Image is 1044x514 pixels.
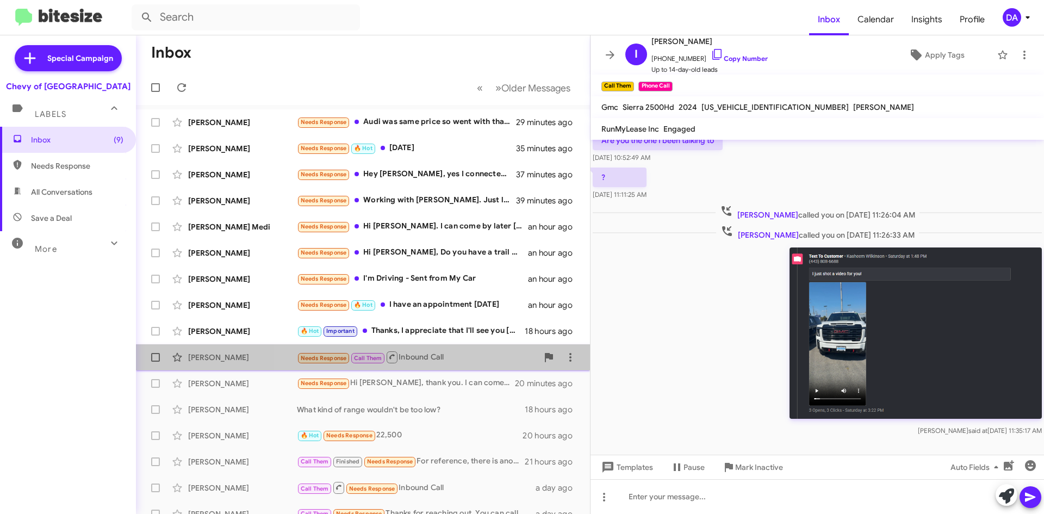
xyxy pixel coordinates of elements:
span: Call Them [354,355,382,362]
button: Previous [470,77,489,99]
div: DA [1003,8,1021,27]
span: Needs Response [301,301,347,308]
span: Needs Response [301,380,347,387]
div: Inbound Call [297,350,538,364]
span: Needs Response [31,160,123,171]
button: Templates [591,457,662,477]
button: Pause [662,457,713,477]
span: Pause [683,457,705,477]
div: Hi [PERSON_NAME], thank you. I can come [DATE] if you have one in my range. Let me know [297,377,516,389]
small: Call Them [601,82,634,91]
img: j9emBBb+39yjQAAAABJRU5ErkJggg== [790,247,1042,419]
div: 20 hours ago [523,430,581,441]
span: Inbox [31,134,123,145]
div: [PERSON_NAME] [188,300,297,311]
span: More [35,244,57,254]
span: [DATE] 10:52:49 AM [593,153,650,162]
span: [PERSON_NAME] [651,35,768,48]
div: Chevy of [GEOGRAPHIC_DATA] [6,81,130,92]
div: What kind of range wouldn't be too low? [297,404,525,415]
span: Gmc [601,102,618,112]
button: Apply Tags [880,45,992,65]
div: [PERSON_NAME] Medi [188,221,297,232]
div: Hi [PERSON_NAME]. I can come by later [DATE]. Has the car gotten out of inspection? [297,220,528,233]
span: Mark Inactive [735,457,783,477]
span: Needs Response [326,432,372,439]
span: 🔥 Hot [301,327,319,335]
div: an hour ago [528,274,581,284]
span: called you on [DATE] 11:26:04 AM [716,205,919,220]
div: [PERSON_NAME] [188,274,297,284]
span: 🔥 Hot [301,432,319,439]
span: RunMyLease Inc [601,124,659,134]
span: (9) [114,134,123,145]
div: 37 minutes ago [516,169,581,180]
div: [PERSON_NAME] [188,404,297,415]
div: an hour ago [528,221,581,232]
span: Auto Fields [950,457,1003,477]
div: [PERSON_NAME] [188,326,297,337]
span: 🔥 Hot [354,301,372,308]
nav: Page navigation example [471,77,577,99]
span: [PHONE_NUMBER] [651,48,768,64]
div: Working with [PERSON_NAME]. Just looking at price drop. [297,194,516,207]
div: Inbound Call [297,481,536,494]
h1: Inbox [151,44,191,61]
div: 22,500 [297,429,523,442]
span: I [635,46,638,63]
span: [US_VEHICLE_IDENTIFICATION_NUMBER] [701,102,849,112]
span: Templates [599,457,653,477]
div: I have an appointment [DATE] [297,299,528,311]
div: Thanks, I appreciate that I'll see you [DATE] morning. [297,325,525,337]
button: Next [489,77,577,99]
span: said at [968,426,987,435]
div: an hour ago [528,247,581,258]
div: [PERSON_NAME] [188,169,297,180]
span: [DATE] 11:11:25 AM [593,190,647,199]
div: [PERSON_NAME] [188,143,297,154]
span: Needs Response [367,458,413,465]
p: ? [593,168,647,187]
input: Search [132,4,360,30]
button: Auto Fields [942,457,1011,477]
span: Older Messages [501,82,570,94]
div: 29 minutes ago [516,117,581,128]
span: Needs Response [301,197,347,204]
span: Special Campaign [47,53,113,64]
span: Sierra 2500Hd [623,102,674,112]
small: Phone Call [638,82,672,91]
span: » [495,81,501,95]
span: « [477,81,483,95]
span: Up to 14-day-old leads [651,64,768,75]
div: [PERSON_NAME] [188,195,297,206]
div: Hey [PERSON_NAME], yes I connected with someone from your dealership [DATE]. Apologies I am in th... [297,168,516,181]
span: Call Them [301,485,329,492]
p: Are you the one I been talking to [593,131,723,150]
span: Needs Response [301,223,347,230]
div: [PERSON_NAME] [188,247,297,258]
div: Hi [PERSON_NAME], Do you have a trail boss in stock? [297,246,528,259]
div: 39 minutes ago [516,195,581,206]
a: Profile [951,4,993,35]
span: Engaged [663,124,695,134]
span: Needs Response [301,119,347,126]
a: Copy Number [711,54,768,63]
span: called you on [DATE] 11:26:33 AM [716,225,919,240]
div: 21 hours ago [525,456,581,467]
span: Save a Deal [31,213,72,224]
div: a day ago [536,482,581,493]
span: Needs Response [301,355,347,362]
div: For reference, there is another non-Mazda dealership interested in the vehicle as well, so let me... [297,455,525,468]
a: Calendar [849,4,903,35]
div: [PERSON_NAME] [188,482,297,493]
span: Call Them [301,458,329,465]
div: an hour ago [528,300,581,311]
div: [PERSON_NAME] [188,378,297,389]
div: [PERSON_NAME] [188,430,297,441]
div: [PERSON_NAME] [188,456,297,467]
span: [PERSON_NAME] [737,210,798,220]
span: Finished [336,458,360,465]
a: Insights [903,4,951,35]
button: DA [993,8,1032,27]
